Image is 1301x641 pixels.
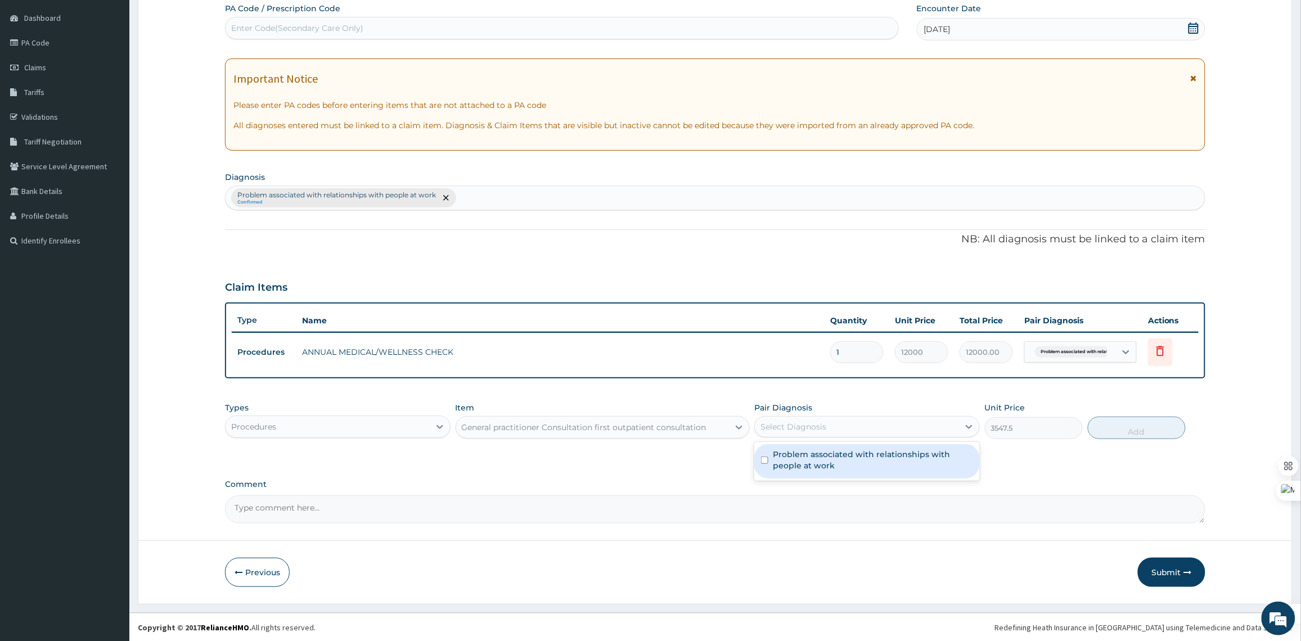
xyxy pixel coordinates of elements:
[225,171,265,183] label: Diagnosis
[296,309,825,332] th: Name
[225,282,287,294] h3: Claim Items
[237,200,436,205] small: Confirmed
[760,421,826,432] div: Select Diagnosis
[456,402,475,413] label: Item
[924,24,951,35] span: [DATE]
[138,622,251,633] strong: Copyright © 2017 .
[233,73,318,85] h1: Important Notice
[24,13,61,23] span: Dashboard
[889,309,954,332] th: Unit Price
[995,622,1293,633] div: Redefining Heath Insurance in [GEOGRAPHIC_DATA] using Telemedicine and Data Science!
[225,558,290,587] button: Previous
[58,63,189,78] div: Chat with us now
[201,622,249,633] a: RelianceHMO
[1035,346,1118,358] span: Problem associated with relati...
[237,191,436,200] p: Problem associated with relationships with people at work
[1138,558,1205,587] button: Submit
[231,421,276,432] div: Procedures
[6,307,214,346] textarea: Type your message and hit 'Enter'
[225,3,340,14] label: PA Code / Prescription Code
[184,6,211,33] div: Minimize live chat window
[825,309,889,332] th: Quantity
[225,403,249,413] label: Types
[233,120,1197,131] p: All diagnoses entered must be linked to a claim item. Diagnosis & Claim Items that are visible bu...
[754,402,812,413] label: Pair Diagnosis
[24,62,46,73] span: Claims
[24,87,44,97] span: Tariffs
[917,3,982,14] label: Encounter Date
[462,422,706,433] div: General practitioner Consultation first outpatient consultation
[225,480,1205,489] label: Comment
[1142,309,1199,332] th: Actions
[773,449,973,471] label: Problem associated with relationships with people at work
[225,232,1205,247] p: NB: All diagnosis must be linked to a claim item
[954,309,1019,332] th: Total Price
[985,402,1025,413] label: Unit Price
[1019,309,1142,332] th: Pair Diagnosis
[232,342,296,363] td: Procedures
[65,142,155,255] span: We're online!
[21,56,46,84] img: d_794563401_company_1708531726252_794563401
[232,310,296,331] th: Type
[1088,417,1186,439] button: Add
[296,341,825,363] td: ANNUAL MEDICAL/WELLNESS CHECK
[441,193,451,203] span: remove selection option
[233,100,1197,111] p: Please enter PA codes before entering items that are not attached to a PA code
[231,22,363,34] div: Enter Code(Secondary Care Only)
[24,137,82,147] span: Tariff Negotiation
